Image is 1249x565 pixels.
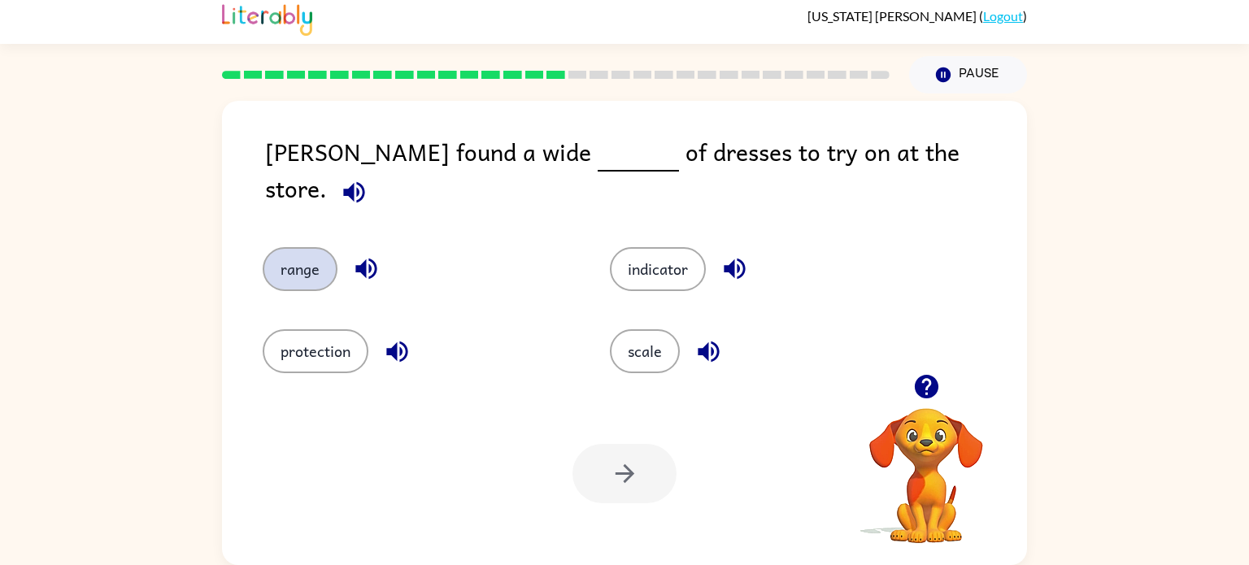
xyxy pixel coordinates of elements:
button: scale [610,329,680,373]
button: Pause [909,56,1027,93]
button: range [263,247,337,291]
video: Your browser must support playing .mp4 files to use Literably. Please try using another browser. [845,383,1007,545]
button: indicator [610,247,706,291]
div: [PERSON_NAME] found a wide of dresses to try on at the store. [265,133,1027,215]
button: protection [263,329,368,373]
a: Logout [983,8,1023,24]
span: [US_STATE] [PERSON_NAME] [807,8,979,24]
div: ( ) [807,8,1027,24]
